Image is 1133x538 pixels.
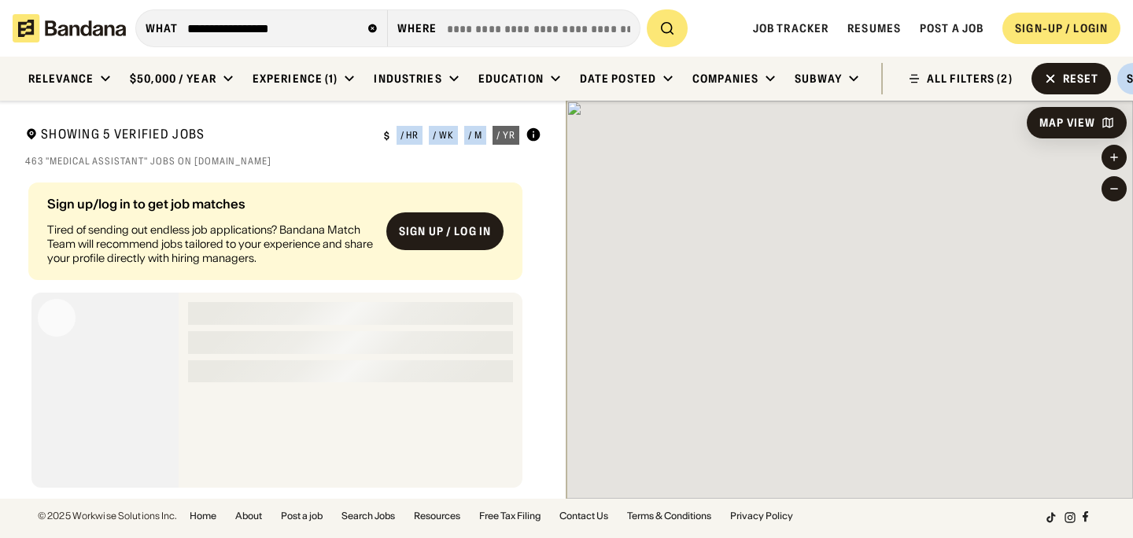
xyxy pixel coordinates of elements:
div: Sign up / Log in [399,224,491,238]
div: grid [25,176,541,499]
div: 463 "medical assistant" jobs on [DOMAIN_NAME] [25,155,541,168]
a: Privacy Policy [730,511,793,521]
div: ALL FILTERS (2) [927,73,1013,84]
a: Search Jobs [341,511,395,521]
div: Experience (1) [253,72,338,86]
a: Home [190,511,216,521]
div: Relevance [28,72,94,86]
div: Showing 5 Verified Jobs [25,126,371,146]
a: Contact Us [559,511,608,521]
div: Companies [692,72,758,86]
div: Where [397,21,437,35]
div: $ [384,130,390,142]
div: Subway [795,72,842,86]
a: Post a job [281,511,323,521]
div: $50,000 / year [130,72,216,86]
div: Industries [374,72,441,86]
a: Post a job [920,21,984,35]
div: Map View [1039,117,1095,128]
div: Tired of sending out endless job applications? Bandana Match Team will recommend jobs tailored to... [47,223,374,266]
div: Education [478,72,544,86]
a: Job Tracker [753,21,829,35]
img: Bandana logotype [13,14,126,42]
div: © 2025 Workwise Solutions Inc. [38,511,177,521]
div: / wk [433,131,454,140]
div: Reset [1063,73,1099,84]
div: Date Posted [580,72,656,86]
a: About [235,511,262,521]
a: Free Tax Filing [479,511,541,521]
div: / yr [496,131,515,140]
div: / hr [400,131,419,140]
a: Resources [414,511,460,521]
a: Terms & Conditions [627,511,711,521]
div: SIGN-UP / LOGIN [1015,21,1108,35]
div: what [146,21,178,35]
div: / m [468,131,482,140]
a: Resumes [847,21,901,35]
div: Sign up/log in to get job matches [47,197,374,223]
